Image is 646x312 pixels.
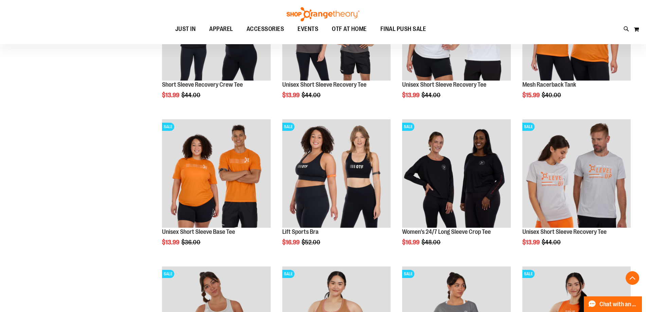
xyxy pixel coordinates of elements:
div: product [519,116,634,263]
span: SALE [402,123,414,131]
span: SALE [402,270,414,278]
span: APPAREL [209,21,233,37]
span: ACCESSORIES [247,21,284,37]
span: Chat with an Expert [599,301,638,308]
a: Unisex Short Sleeve Base Tee [162,228,235,235]
span: SALE [162,270,174,278]
span: FINAL PUSH SALE [380,21,426,37]
span: $52.00 [302,239,321,246]
a: Unisex Short Sleeve Recovery Tee [402,81,486,88]
div: product [279,116,394,263]
button: Chat with an Expert [584,296,642,312]
span: $44.00 [421,92,442,99]
span: $13.99 [162,92,180,99]
a: Product image for Unisex Short Sleeve Base TeeSALE [162,119,270,229]
img: Shop Orangetheory [286,7,360,21]
a: Mesh Racerback Tank [522,81,576,88]
img: Product image for Womens 24/7 LS Crop Tee [402,119,510,228]
a: Unisex Short Sleeve Recovery Tee [522,228,607,235]
span: SALE [282,123,294,131]
span: JUST IN [175,21,196,37]
div: product [159,116,274,263]
span: $16.99 [402,239,420,246]
span: SALE [162,123,174,131]
span: SALE [522,270,535,278]
span: $16.99 [282,239,301,246]
span: EVENTS [298,21,318,37]
a: Unisex Short Sleeve Recovery Tee [282,81,366,88]
a: Product image for Womens 24/7 LS Crop TeeSALE [402,119,510,229]
img: Main view of 2024 October Lift Sports Bra [282,119,391,228]
span: SALE [522,123,535,131]
button: Back To Top [626,271,639,285]
span: $13.99 [402,92,420,99]
a: Women's 24/7 Long Sleeve Crop Tee [402,228,491,235]
span: $40.00 [542,92,562,99]
a: Short Sleeve Recovery Crew Tee [162,81,243,88]
img: Product image for Unisex Short Sleeve Base Tee [162,119,270,228]
a: Main view of 2024 October Lift Sports BraSALE [282,119,391,229]
span: $44.00 [302,92,322,99]
span: OTF AT HOME [332,21,367,37]
img: Product image for Unisex Short Sleeve Recovery Tee [522,119,631,228]
span: $36.00 [181,239,201,246]
span: $13.99 [522,239,541,246]
span: $48.00 [421,239,442,246]
span: $15.99 [522,92,541,99]
span: $13.99 [282,92,301,99]
a: Lift Sports Bra [282,228,319,235]
span: $13.99 [162,239,180,246]
span: $44.00 [542,239,562,246]
span: $44.00 [181,92,201,99]
span: SALE [282,270,294,278]
a: Product image for Unisex Short Sleeve Recovery TeeSALE [522,119,631,229]
div: product [399,116,514,263]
